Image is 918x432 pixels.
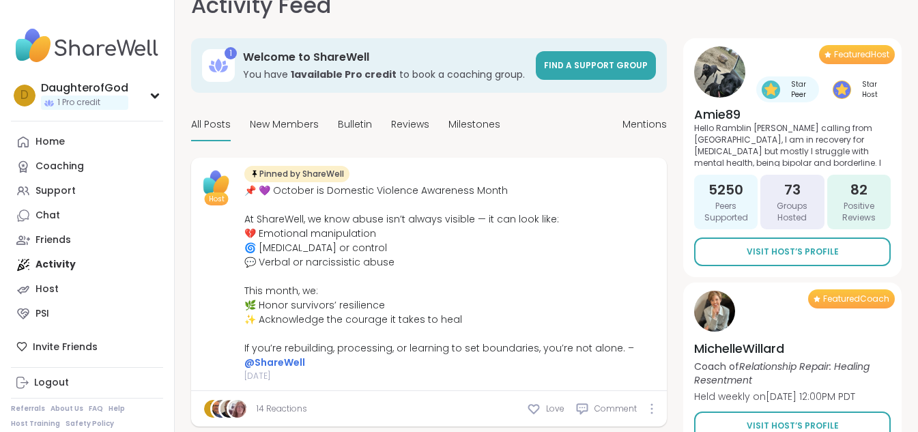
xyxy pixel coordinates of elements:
[35,209,60,222] div: Chat
[244,370,659,382] span: [DATE]
[536,51,656,80] a: Find a support group
[20,87,29,104] span: D
[243,68,528,81] h3: You have to book a coaching group.
[766,201,818,224] span: Groups Hosted
[11,371,163,395] a: Logout
[594,403,637,415] span: Comment
[210,400,216,418] span: T
[35,233,71,247] div: Friends
[833,201,885,224] span: Positive Reviews
[762,81,780,99] img: Star Peer
[11,404,45,414] a: Referrals
[244,356,305,369] a: @ShareWell
[244,184,659,370] div: 📌 💜 October is Domestic Violence Awareness Month At ShareWell, we know abuse isn’t always visible...
[11,302,163,326] a: PSI
[747,246,839,258] span: Visit Host’s Profile
[11,334,163,359] div: Invite Friends
[694,360,891,387] p: Coach of
[229,400,246,418] img: cakegurl14
[11,22,163,70] img: ShareWell Nav Logo
[694,106,891,123] h4: Amie89
[833,81,851,99] img: Star Host
[35,184,76,198] div: Support
[694,291,735,332] img: MichelleWillard
[11,154,163,179] a: Coaching
[212,400,230,418] img: Misspammy
[51,404,83,414] a: About Us
[823,293,889,304] span: Featured Coach
[250,117,319,132] span: New Members
[220,400,238,418] img: JonathanT
[225,47,237,59] div: 1
[11,203,163,228] a: Chat
[834,49,889,60] span: Featured Host
[783,79,814,100] span: Star Peer
[34,376,69,390] div: Logout
[35,283,59,296] div: Host
[209,194,225,204] span: Host
[694,237,891,266] a: Visit Host’s Profile
[199,166,233,200] img: ShareWell
[694,340,891,357] h4: MichelleWillard
[35,135,65,149] div: Home
[35,160,84,173] div: Coaching
[708,180,743,199] span: 5250
[291,68,397,81] b: 1 available Pro credit
[41,81,128,96] div: DaughterofGod
[191,117,231,132] span: All Posts
[784,180,801,199] span: 73
[850,180,867,199] span: 82
[109,404,125,414] a: Help
[546,403,564,415] span: Love
[694,46,745,98] img: Amie89
[11,130,163,154] a: Home
[11,419,60,429] a: Host Training
[854,79,885,100] span: Star Host
[694,123,891,167] p: Hello Ramblin [PERSON_NAME] calling from [GEOGRAPHIC_DATA], I am in recovery for [MEDICAL_DATA] b...
[257,403,307,415] a: 14 Reactions
[11,228,163,253] a: Friends
[544,59,648,71] span: Find a support group
[243,50,528,65] h3: Welcome to ShareWell
[391,117,429,132] span: Reviews
[747,420,839,432] span: Visit Host’s Profile
[244,166,349,182] div: Pinned by ShareWell
[11,277,163,302] a: Host
[89,404,103,414] a: FAQ
[700,201,752,224] span: Peers Supported
[338,117,372,132] span: Bulletin
[694,360,870,387] i: Relationship Repair: Healing Resentment
[57,97,100,109] span: 1 Pro credit
[11,179,163,203] a: Support
[694,390,891,403] p: Held weekly on [DATE] 12:00PM PDT
[622,117,667,132] span: Mentions
[448,117,500,132] span: Milestones
[35,307,49,321] div: PSI
[66,419,114,429] a: Safety Policy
